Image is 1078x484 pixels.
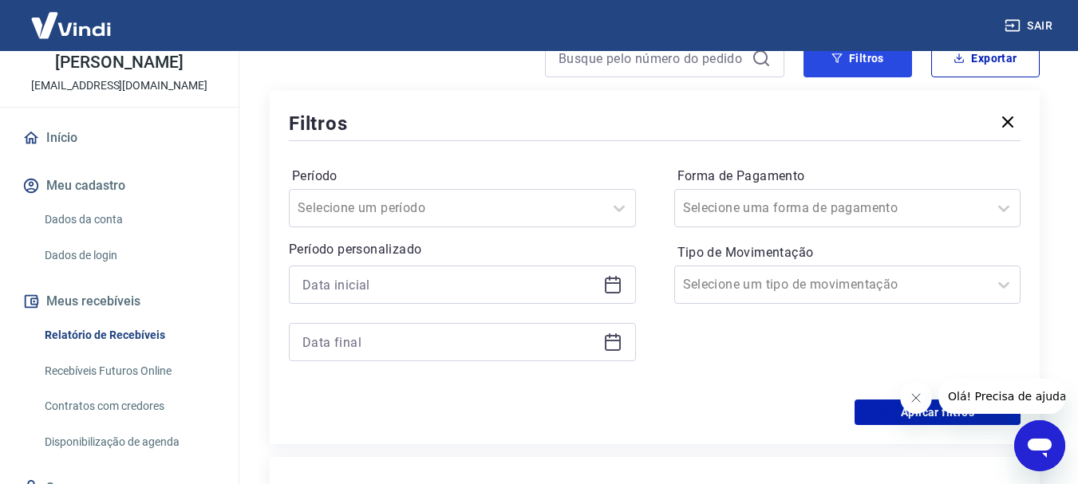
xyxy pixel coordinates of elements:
label: Forma de Pagamento [677,167,1018,186]
input: Busque pelo número do pedido [559,46,745,70]
a: Recebíveis Futuros Online [38,355,219,388]
iframe: Mensagem da empresa [938,379,1065,414]
input: Data final [302,330,597,354]
a: Início [19,120,219,155]
p: [EMAIL_ADDRESS][DOMAIN_NAME] [31,77,207,94]
span: Olá! Precisa de ajuda? [10,11,134,24]
h5: Filtros [289,111,348,136]
label: Tipo de Movimentação [677,243,1018,262]
a: Relatório de Recebíveis [38,319,219,352]
p: [PERSON_NAME] [55,54,183,71]
a: Dados da conta [38,203,219,236]
a: Dados de login [38,239,219,272]
button: Exportar [931,39,1040,77]
img: Vindi [19,1,123,49]
iframe: Fechar mensagem [900,382,932,414]
input: Data inicial [302,273,597,297]
iframe: Botão para abrir a janela de mensagens [1014,420,1065,471]
button: Aplicar filtros [855,399,1021,425]
p: Período personalizado [289,240,636,259]
button: Meu cadastro [19,168,219,203]
a: Disponibilização de agenda [38,426,219,458]
a: Contratos com credores [38,390,219,423]
button: Filtros [804,39,912,77]
button: Sair [1001,11,1059,41]
button: Meus recebíveis [19,284,219,319]
label: Período [292,167,633,186]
